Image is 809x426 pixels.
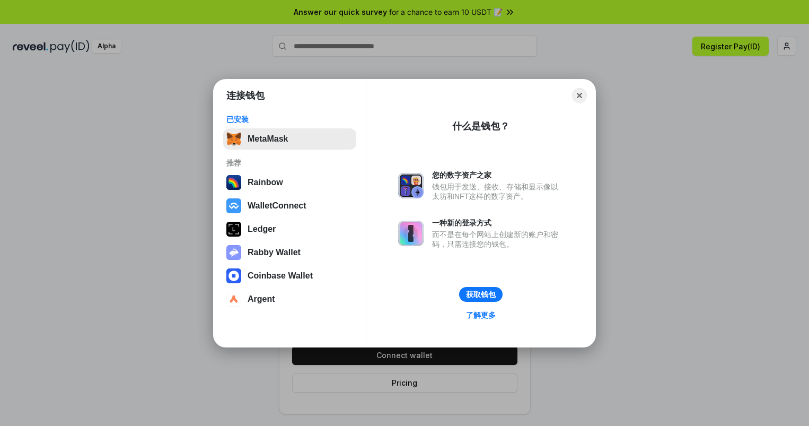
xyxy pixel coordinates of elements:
div: 一种新的登录方式 [432,218,564,228]
img: svg+xml,%3Csvg%20width%3D%22120%22%20height%3D%22120%22%20viewBox%3D%220%200%20120%20120%22%20fil... [226,175,241,190]
img: svg+xml,%3Csvg%20width%3D%2228%22%20height%3D%2228%22%20viewBox%3D%220%200%2028%2028%22%20fill%3D... [226,292,241,307]
img: svg+xml,%3Csvg%20width%3D%2228%22%20height%3D%2228%22%20viewBox%3D%220%200%2028%2028%22%20fill%3D... [226,268,241,283]
div: 了解更多 [466,310,496,320]
img: svg+xml,%3Csvg%20fill%3D%22none%22%20height%3D%2233%22%20viewBox%3D%220%200%2035%2033%22%20width%... [226,132,241,146]
div: Ledger [248,224,276,234]
button: Ledger [223,219,356,240]
img: svg+xml,%3Csvg%20xmlns%3D%22http%3A%2F%2Fwww.w3.org%2F2000%2Fsvg%22%20fill%3D%22none%22%20viewBox... [226,245,241,260]
div: Coinbase Wallet [248,271,313,281]
button: Rainbow [223,172,356,193]
h1: 连接钱包 [226,89,265,102]
img: svg+xml,%3Csvg%20xmlns%3D%22http%3A%2F%2Fwww.w3.org%2F2000%2Fsvg%22%20fill%3D%22none%22%20viewBox... [398,221,424,246]
div: 推荐 [226,158,353,168]
img: svg+xml,%3Csvg%20xmlns%3D%22http%3A%2F%2Fwww.w3.org%2F2000%2Fsvg%22%20width%3D%2228%22%20height%3... [226,222,241,237]
img: svg+xml,%3Csvg%20width%3D%2228%22%20height%3D%2228%22%20viewBox%3D%220%200%2028%2028%22%20fill%3D... [226,198,241,213]
button: WalletConnect [223,195,356,216]
div: MetaMask [248,134,288,144]
a: 了解更多 [460,308,502,322]
div: 已安装 [226,115,353,124]
div: Rabby Wallet [248,248,301,257]
button: 获取钱包 [459,287,503,302]
div: 什么是钱包？ [452,120,509,133]
button: Coinbase Wallet [223,265,356,286]
div: 您的数字资产之家 [432,170,564,180]
button: MetaMask [223,128,356,150]
button: Rabby Wallet [223,242,356,263]
button: Argent [223,289,356,310]
div: Argent [248,294,275,304]
div: WalletConnect [248,201,306,211]
button: Close [572,88,587,103]
img: svg+xml,%3Csvg%20xmlns%3D%22http%3A%2F%2Fwww.w3.org%2F2000%2Fsvg%22%20fill%3D%22none%22%20viewBox... [398,173,424,198]
div: 钱包用于发送、接收、存储和显示像以太坊和NFT这样的数字资产。 [432,182,564,201]
div: 获取钱包 [466,290,496,299]
div: 而不是在每个网站上创建新的账户和密码，只需连接您的钱包。 [432,230,564,249]
div: Rainbow [248,178,283,187]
